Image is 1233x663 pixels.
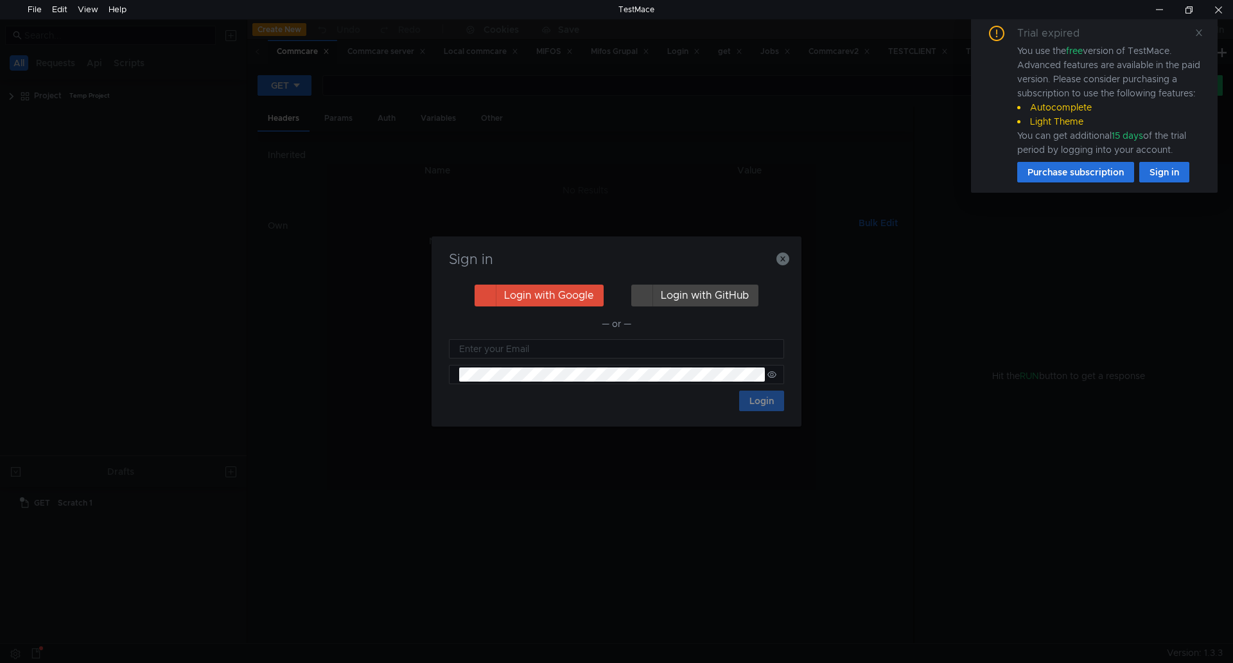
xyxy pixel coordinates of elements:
[631,285,758,306] button: Login with GitHub
[1017,128,1202,157] div: You can get additional of the trial period by logging into your account.
[1112,130,1143,141] span: 15 days
[447,252,786,267] h3: Sign in
[449,316,784,331] div: — or —
[1017,44,1202,157] div: You use the version of TestMace. Advanced features are available in the paid version. Please cons...
[1017,100,1202,114] li: Autocomplete
[1017,114,1202,128] li: Light Theme
[459,342,776,356] input: Enter your Email
[1066,45,1083,57] span: free
[475,285,604,306] button: Login with Google
[1139,162,1189,182] button: Sign in
[1017,162,1134,182] button: Purchase subscription
[1017,26,1095,41] div: Trial expired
